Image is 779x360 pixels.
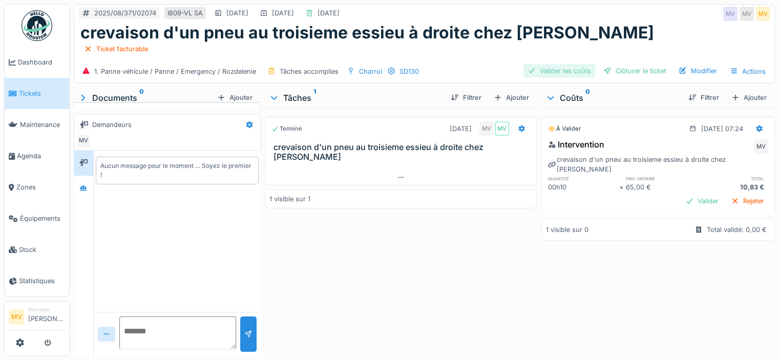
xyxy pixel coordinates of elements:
[100,161,254,180] div: Aucun message pour le moment … Soyez le premier !
[701,124,743,134] div: [DATE] 07:24
[545,92,680,104] div: Coûts
[92,120,132,130] div: Demandeurs
[675,64,721,78] div: Modifier
[697,175,768,182] h6: total
[490,91,533,104] div: Ajouter
[18,57,65,67] span: Dashboard
[495,121,509,136] div: MV
[585,92,590,104] sup: 0
[269,194,310,204] div: 1 visible sur 1
[5,172,69,203] a: Zones
[5,203,69,234] a: Équipements
[740,7,754,21] div: MV
[546,225,588,235] div: 1 visible sur 0
[754,139,768,154] div: MV
[619,182,626,192] div: ×
[626,175,697,182] h6: prix unitaire
[727,91,771,104] div: Ajouter
[725,64,770,79] div: Actions
[28,306,65,313] div: Manager
[723,7,738,21] div: MV
[5,47,69,78] a: Dashboard
[447,91,486,104] div: Filtrer
[280,67,339,76] div: Tâches accomplies
[318,8,340,18] div: [DATE]
[76,134,91,148] div: MV
[5,109,69,140] a: Maintenance
[450,124,472,134] div: [DATE]
[269,92,443,104] div: Tâches
[697,182,768,192] div: 10,83 €
[313,92,316,104] sup: 1
[19,89,65,98] span: Tickets
[20,120,65,130] span: Maintenance
[681,194,723,208] div: Valider
[273,142,533,162] h3: crevaison d'un pneu au troisieme essieu à droite chez [PERSON_NAME]
[707,225,767,235] div: Total validé: 0,00 €
[272,8,294,18] div: [DATE]
[5,234,69,265] a: Stock
[5,78,69,109] a: Tickets
[684,91,723,104] div: Filtrer
[226,8,248,18] div: [DATE]
[5,140,69,172] a: Agenda
[548,138,604,151] div: Intervention
[523,64,595,78] div: Valider les coûts
[22,10,52,41] img: Badge_color-CXgf-gQk.svg
[20,214,65,223] span: Équipements
[399,67,419,76] div: SD130
[213,91,257,104] div: Ajouter
[756,7,770,21] div: MV
[727,194,768,208] div: Rejeter
[28,306,65,328] li: [PERSON_NAME]
[5,265,69,297] a: Statistiques
[548,175,619,182] h6: quantité
[548,155,768,174] div: crevaison d'un pneu au troisieme essieu à droite chez [PERSON_NAME]
[16,182,65,192] span: Zones
[167,8,203,18] div: I809-VL SA
[9,309,24,325] li: MV
[548,124,581,133] div: À valider
[96,44,148,54] div: Ticket facturable
[626,182,697,192] div: 65,00 €
[78,92,213,104] div: Documents
[19,276,65,286] span: Statistiques
[479,121,494,136] div: MV
[9,306,65,330] a: MV Manager[PERSON_NAME]
[80,23,654,43] h1: crevaison d'un pneu au troisieme essieu à droite chez [PERSON_NAME]
[19,245,65,255] span: Stock
[94,67,256,76] div: 1. Panne véhicule / Panne / Emergency / Rozdelenie
[359,67,382,76] div: Charroi
[139,92,144,104] sup: 0
[548,182,619,192] div: 00h10
[94,8,156,18] div: 2025/08/371/02074
[17,151,65,161] span: Agenda
[271,124,302,133] div: Terminé
[599,64,670,78] div: Clôturer le ticket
